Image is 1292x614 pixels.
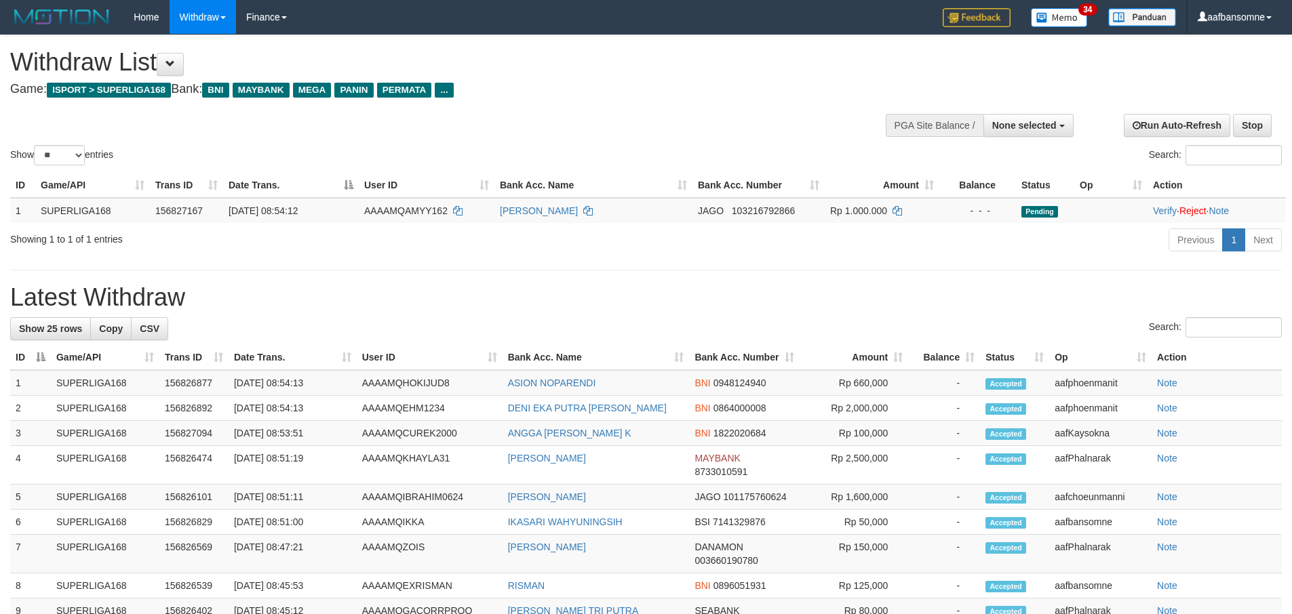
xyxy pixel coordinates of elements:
td: [DATE] 08:54:13 [229,396,357,421]
a: DENI EKA PUTRA [PERSON_NAME] [508,403,667,413]
span: Accepted [985,378,1026,390]
th: Date Trans.: activate to sort column ascending [229,345,357,370]
span: BNI [694,403,710,413]
span: MAYBANK [233,83,290,98]
th: Balance: activate to sort column ascending [908,345,980,370]
td: 1 [10,370,51,396]
td: AAAAMQHOKIJUD8 [357,370,503,396]
span: JAGO [694,491,720,502]
td: Rp 125,000 [800,573,908,598]
span: Copy 103216792866 to clipboard [732,205,795,216]
img: Button%20Memo.svg [1031,8,1088,27]
a: 1 [1222,228,1245,251]
div: Showing 1 to 1 of 1 entries [10,227,528,246]
td: 156826474 [159,446,229,485]
span: MEGA [293,83,332,98]
td: AAAAMQZOIS [357,535,503,573]
th: Game/API: activate to sort column ascending [51,345,159,370]
td: 8 [10,573,51,598]
span: CSV [140,323,159,334]
span: PANIN [334,83,373,98]
td: [DATE] 08:51:00 [229,510,357,535]
span: AAAAMQAMYY162 [364,205,448,216]
th: Op: activate to sort column ascending [1074,173,1148,198]
a: Stop [1233,114,1272,137]
h4: Game: Bank: [10,83,848,96]
span: Copy 7141329876 to clipboard [713,516,766,527]
span: BNI [694,377,710,388]
td: 156826569 [159,535,229,573]
td: [DATE] 08:53:51 [229,421,357,446]
th: Balance [939,173,1016,198]
span: 34 [1078,3,1097,16]
a: [PERSON_NAME] [508,541,586,552]
a: Note [1157,428,1177,438]
td: Rp 50,000 [800,510,908,535]
label: Show entries [10,145,113,165]
td: 156826892 [159,396,229,421]
h1: Withdraw List [10,49,848,76]
td: 4 [10,446,51,485]
th: ID: activate to sort column descending [10,345,51,370]
td: - [908,573,980,598]
span: BSI [694,516,710,527]
span: Accepted [985,581,1026,592]
span: Accepted [985,428,1026,440]
th: Game/API: activate to sort column ascending [35,173,150,198]
td: - [908,510,980,535]
a: Note [1209,205,1229,216]
td: aafphoenmanit [1049,396,1152,421]
a: Next [1245,228,1282,251]
th: Bank Acc. Name: activate to sort column ascending [494,173,692,198]
a: Run Auto-Refresh [1124,114,1230,137]
th: Trans ID: activate to sort column ascending [159,345,229,370]
td: - [908,421,980,446]
th: Amount: activate to sort column ascending [800,345,908,370]
th: Action [1148,173,1286,198]
td: aafbansomne [1049,573,1152,598]
td: SUPERLIGA168 [51,446,159,485]
th: ID [10,173,35,198]
td: 5 [10,485,51,510]
td: Rp 150,000 [800,535,908,573]
td: SUPERLIGA168 [35,198,150,223]
td: - [908,535,980,573]
td: [DATE] 08:51:11 [229,485,357,510]
button: None selected [983,114,1074,137]
td: AAAAMQEHM1234 [357,396,503,421]
td: 156826101 [159,485,229,510]
a: Previous [1169,228,1223,251]
td: 156826877 [159,370,229,396]
span: PERMATA [377,83,432,98]
td: aafphoenmanit [1049,370,1152,396]
input: Search: [1186,145,1282,165]
td: SUPERLIGA168 [51,535,159,573]
a: ASION NOPARENDI [508,377,596,388]
a: Note [1157,580,1177,591]
td: SUPERLIGA168 [51,370,159,396]
span: Copy [99,323,123,334]
td: 156827094 [159,421,229,446]
span: 156827167 [155,205,203,216]
td: 156826829 [159,510,229,535]
td: AAAAMQIBRAHIM0624 [357,485,503,510]
a: Note [1157,541,1177,552]
th: Amount: activate to sort column ascending [825,173,939,198]
span: Rp 1.000.000 [830,205,887,216]
div: PGA Site Balance / [886,114,983,137]
a: ANGGA [PERSON_NAME] K [508,428,631,438]
th: Bank Acc. Number: activate to sort column ascending [689,345,800,370]
th: User ID: activate to sort column ascending [359,173,494,198]
td: 3 [10,421,51,446]
div: - - - [945,204,1011,218]
span: Copy 0896051931 to clipboard [713,580,766,591]
a: Note [1157,377,1177,388]
td: Rp 660,000 [800,370,908,396]
span: DANAMON [694,541,743,552]
span: MAYBANK [694,453,740,464]
td: SUPERLIGA168 [51,396,159,421]
a: Note [1157,516,1177,527]
img: panduan.png [1108,8,1176,26]
td: - [908,446,980,485]
span: [DATE] 08:54:12 [229,205,298,216]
